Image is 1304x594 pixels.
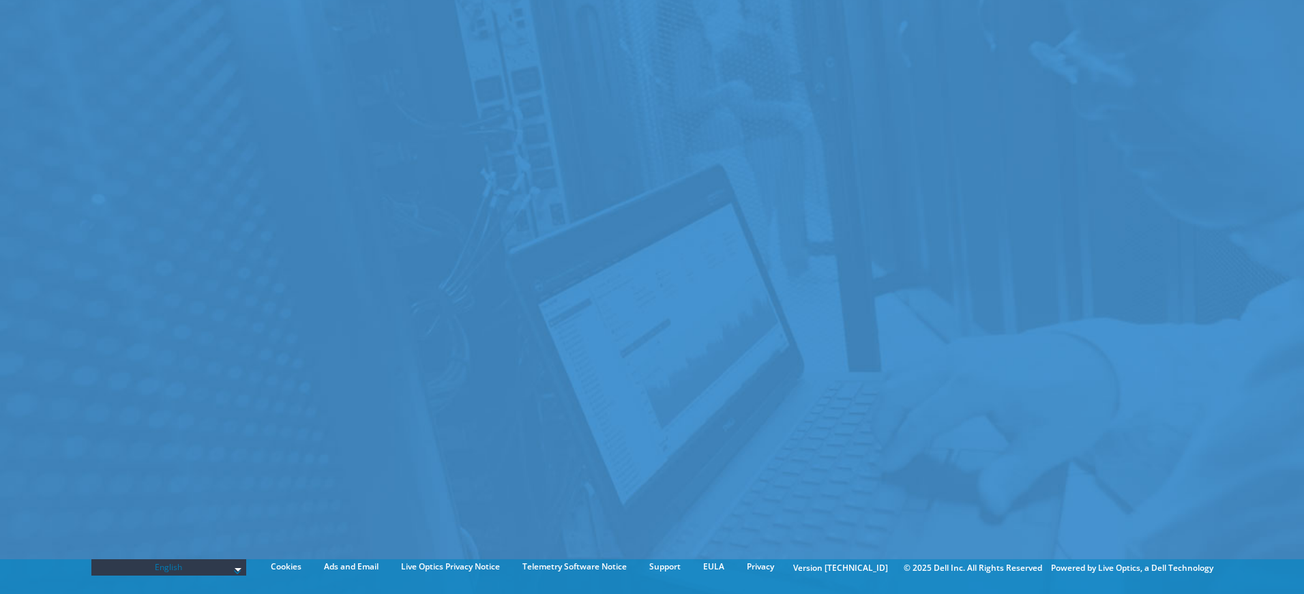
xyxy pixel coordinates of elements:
[737,559,784,574] a: Privacy
[391,559,510,574] a: Live Optics Privacy Notice
[897,561,1049,576] li: © 2025 Dell Inc. All Rights Reserved
[639,559,691,574] a: Support
[512,559,637,574] a: Telemetry Software Notice
[314,559,389,574] a: Ads and Email
[1051,561,1213,576] li: Powered by Live Optics, a Dell Technology
[693,559,735,574] a: EULA
[98,559,240,576] span: English
[261,559,312,574] a: Cookies
[786,561,895,576] li: Version [TECHNICAL_ID]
